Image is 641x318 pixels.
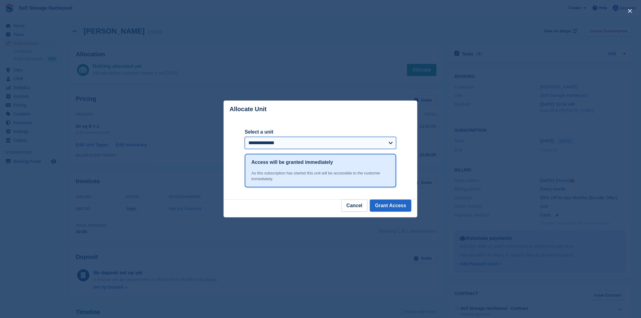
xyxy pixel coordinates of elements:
h1: Access will be granted immediately [251,159,333,166]
label: Select a unit [245,128,396,136]
div: As this subscription has started this unit will be accessible to the customer immediately. [251,170,390,182]
p: Allocate Unit [230,106,267,113]
button: Cancel [341,200,367,212]
button: close [625,6,635,16]
button: Grant Access [370,200,411,212]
